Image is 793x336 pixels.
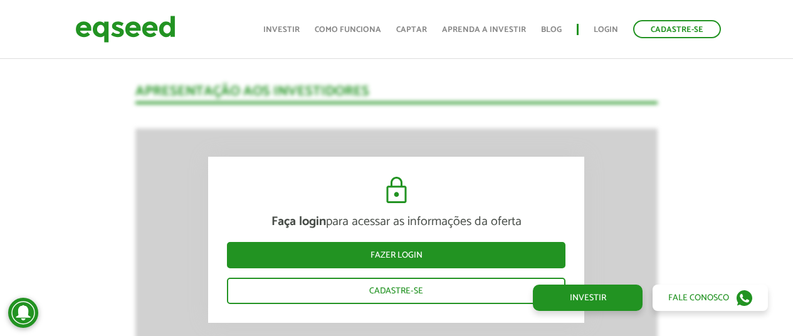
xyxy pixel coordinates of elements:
[442,26,526,34] a: Aprenda a investir
[75,13,176,46] img: EqSeed
[227,214,565,229] p: para acessar as informações da oferta
[594,26,618,34] a: Login
[271,211,326,232] strong: Faça login
[633,20,721,38] a: Cadastre-se
[653,285,768,311] a: Fale conosco
[227,242,565,268] a: Fazer login
[315,26,381,34] a: Como funciona
[263,26,300,34] a: Investir
[396,26,427,34] a: Captar
[541,26,562,34] a: Blog
[227,278,565,304] a: Cadastre-se
[381,176,412,206] img: cadeado.svg
[533,285,643,311] a: Investir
